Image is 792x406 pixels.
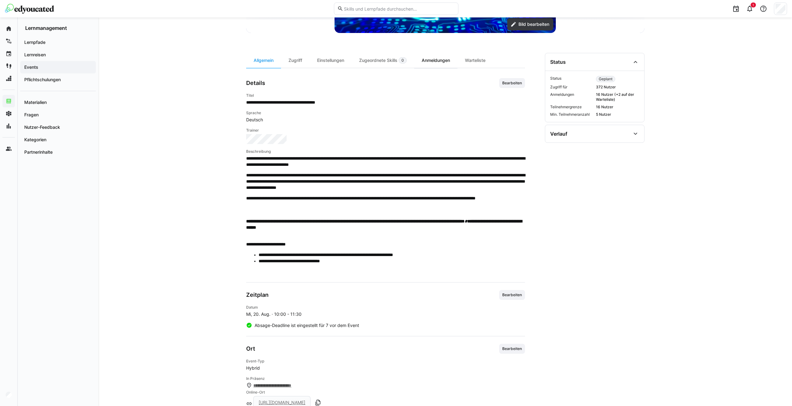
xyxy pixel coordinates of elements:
div: Allgemein [246,53,281,68]
span: 0 [401,58,404,63]
span: 16 Nutzer (+2 auf der Warteliste) [596,92,639,102]
div: Zugriff [281,53,310,68]
button: Bearbeiten [499,78,525,88]
span: Bearbeiten [502,346,523,351]
span: Zugriff für [550,85,593,90]
div: Status [550,59,566,65]
span: Bearbeiten [502,292,523,297]
span: Teilnehmergrenze [550,105,593,110]
div: Zugeordnete Skills [352,53,414,68]
h4: Titel [246,93,525,98]
span: 372 Nutzer [596,85,639,90]
span: 5 Nutzer [596,112,639,117]
span: Hybrid [246,365,525,371]
span: Anmeldungen [550,92,593,102]
span: Bearbeiten [502,81,523,86]
div: Einstellungen [310,53,352,68]
span: Mi, 20. Aug. · 10:00 - 11:30 [246,311,302,317]
div: Verlauf [550,131,567,137]
h3: Ort [246,345,255,352]
h4: Beschreibung [246,149,525,154]
button: Bearbeiten [499,290,525,300]
span: Geplant [599,77,612,82]
button: Bild bearbeiten [507,18,553,30]
span: Status [550,76,593,82]
span: Bild bearbeiten [518,21,550,27]
h4: Datum [246,305,302,310]
h3: Zeitplan [246,292,269,298]
h4: Event-Typ [246,359,525,364]
span: Deutsch [246,117,525,123]
h4: Online-Ort [246,390,525,395]
h4: In Präsenz [246,376,525,381]
div: Warteliste [457,53,493,68]
span: 1 [752,3,754,7]
p: Absage-Deadline ist eingestellt für 7 vor dem Event [255,322,359,329]
h4: Sprache [246,110,525,115]
span: 16 Nutzer [596,105,639,110]
div: Anmeldungen [414,53,457,68]
h3: Details [246,80,265,86]
button: Bearbeiten [499,344,525,354]
a: [URL][DOMAIN_NAME] [259,400,305,405]
span: Min. Teilnehmeranzahl [550,112,593,117]
input: Skills und Lernpfade durchsuchen… [343,6,455,12]
h4: Trainer [246,128,525,133]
